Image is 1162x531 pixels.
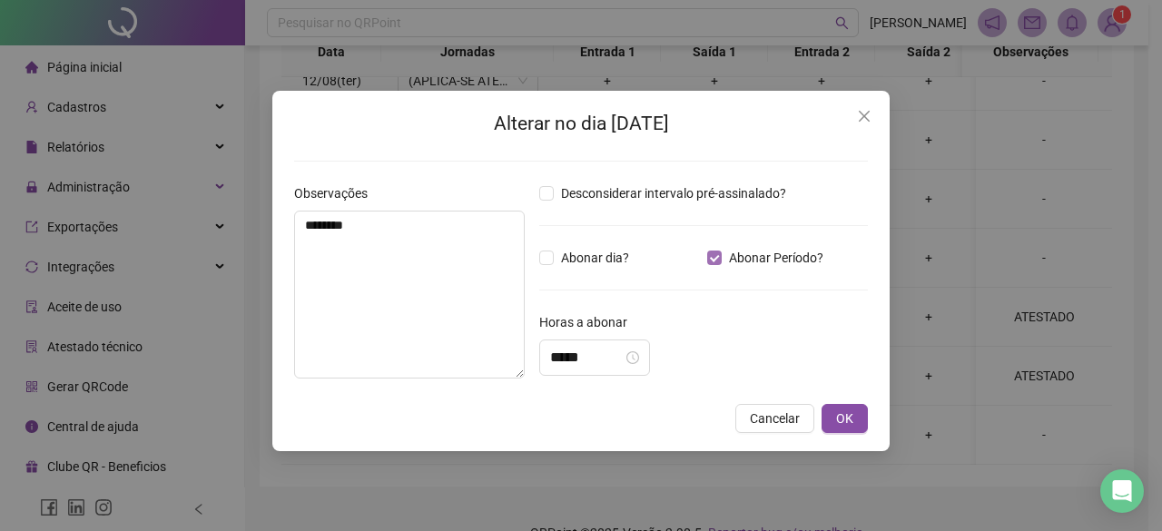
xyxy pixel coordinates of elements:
[722,248,831,268] span: Abonar Período?
[539,312,639,332] label: Horas a abonar
[294,183,379,203] label: Observações
[750,408,800,428] span: Cancelar
[850,102,879,131] button: Close
[822,404,868,433] button: OK
[554,183,793,203] span: Desconsiderar intervalo pré-assinalado?
[735,404,814,433] button: Cancelar
[294,109,868,139] h2: Alterar no dia [DATE]
[836,408,853,428] span: OK
[857,109,871,123] span: close
[554,248,636,268] span: Abonar dia?
[1100,469,1144,513] div: Open Intercom Messenger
